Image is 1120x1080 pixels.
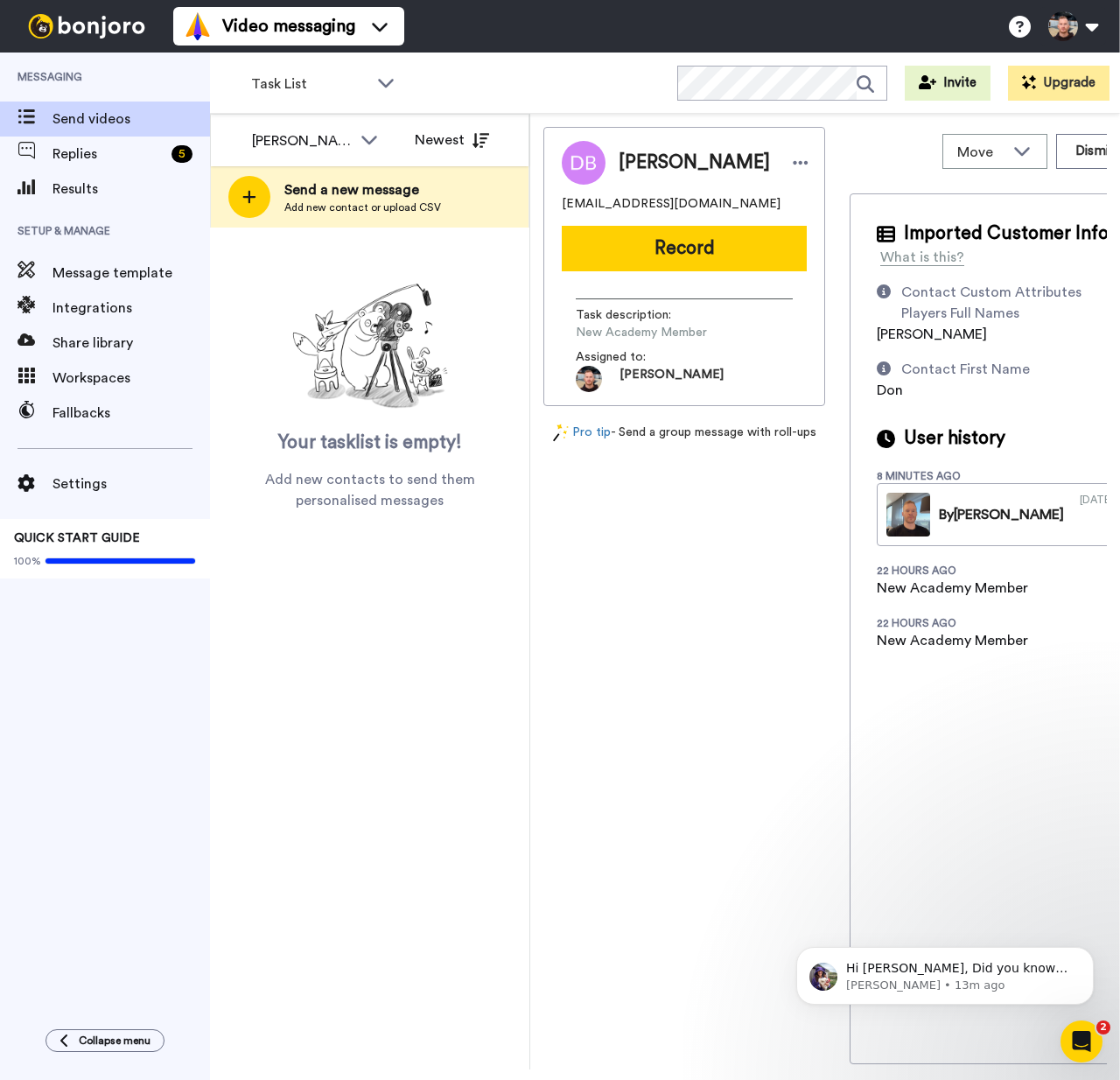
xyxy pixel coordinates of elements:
img: bj-logo-header-white.svg [21,14,152,39]
div: [PERSON_NAME] [252,130,352,151]
img: Image of Don Bird [562,141,605,185]
span: Add new contact or upload CSV [284,200,441,214]
span: Video messaging [222,14,355,39]
span: [PERSON_NAME] [619,366,724,392]
span: Imported Customer Info [904,221,1109,247]
span: Integrations [52,298,210,319]
span: QUICK START GUIDE [14,532,140,544]
span: Send videos [52,109,210,130]
button: Newest [402,123,502,158]
span: Hi [PERSON_NAME], Did you know that your Bonjoro subscription includes a free HD video and screen... [76,51,301,378]
span: Workspaces [52,368,210,389]
span: Don [877,383,903,397]
div: 22 hours ago [877,616,990,630]
iframe: Intercom notifications message [770,910,1120,1033]
div: - Send a group message with roll-ups [543,424,825,442]
div: [DATE] [1080,493,1114,536]
div: New Academy Member [877,630,1028,651]
span: Assigned to: [576,348,698,366]
span: Fallbacks [52,403,210,424]
img: 1fd62181-12db-4cb6-9ab2-8bbd716278d3-1755040870.jpg [576,366,602,392]
span: User history [904,425,1005,452]
img: a02580a6-06e4-4e74-9e76-e96bad8ef23d-thumb.jpg [886,493,930,536]
div: By [PERSON_NAME] [939,504,1064,525]
button: Record [562,226,807,271]
button: Upgrade [1008,66,1109,101]
div: 5 [171,145,192,163]
span: Your tasklist is empty! [278,430,462,456]
span: Share library [52,333,210,354]
span: Task List [251,74,368,95]
span: New Academy Member [576,324,742,341]
span: Message template [52,263,210,284]
span: Task description : [576,306,698,324]
div: Contact First Name [901,359,1030,380]
span: Collapse menu [79,1034,150,1048]
span: Results [52,179,210,200]
img: vm-color.svg [184,12,212,40]
span: 2 [1096,1020,1110,1034]
button: Collapse menu [45,1029,164,1052]
span: [PERSON_NAME] [877,327,987,341]
span: Move [957,142,1004,163]
span: Send a new message [284,179,441,200]
a: Pro tip [553,424,611,442]
span: [EMAIL_ADDRESS][DOMAIN_NAME] [562,195,780,213]
p: Message from Amy, sent 13m ago [76,67,302,83]
img: magic-wand.svg [553,424,569,442]
span: [PERSON_NAME] [619,150,770,176]
span: Replies [52,144,164,165]
div: 8 minutes ago [877,469,990,483]
div: 22 hours ago [877,564,990,578]
span: Add new contacts to send them personalised messages [236,469,503,511]
div: Contact Custom Attributes Players Full Names [901,282,1116,324]
img: ready-set-action.png [283,277,458,417]
span: 100% [14,554,41,568]
div: New Academy Member [877,578,1028,599]
span: Settings [52,473,210,494]
iframe: Intercom live chat [1060,1020,1102,1062]
button: Invite [905,66,990,101]
div: What is this? [880,247,964,268]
